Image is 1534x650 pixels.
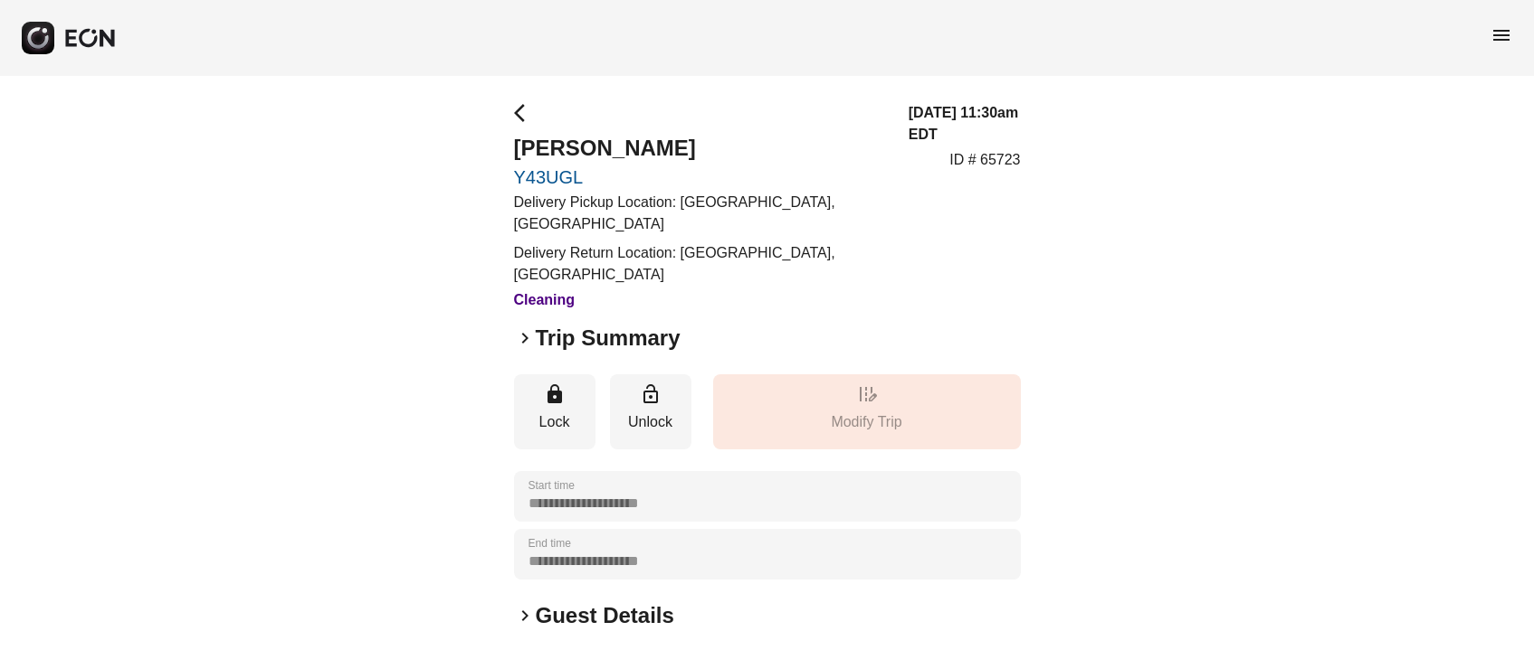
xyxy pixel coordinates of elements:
[514,134,887,163] h2: [PERSON_NAME]
[610,374,691,449] button: Unlock
[619,411,682,433] p: Unlock
[640,383,662,405] span: lock_open
[536,601,674,630] h2: Guest Details
[536,324,681,353] h2: Trip Summary
[523,411,586,433] p: Lock
[1491,24,1512,46] span: menu
[514,242,887,286] p: Delivery Return Location: [GEOGRAPHIC_DATA], [GEOGRAPHIC_DATA]
[514,166,887,188] a: Y43UGL
[514,327,536,349] span: keyboard_arrow_right
[544,383,566,405] span: lock
[949,149,1020,171] p: ID # 65723
[514,605,536,626] span: keyboard_arrow_right
[909,102,1021,146] h3: [DATE] 11:30am EDT
[514,374,595,449] button: Lock
[514,289,887,311] h3: Cleaning
[514,102,536,124] span: arrow_back_ios
[514,192,887,235] p: Delivery Pickup Location: [GEOGRAPHIC_DATA], [GEOGRAPHIC_DATA]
